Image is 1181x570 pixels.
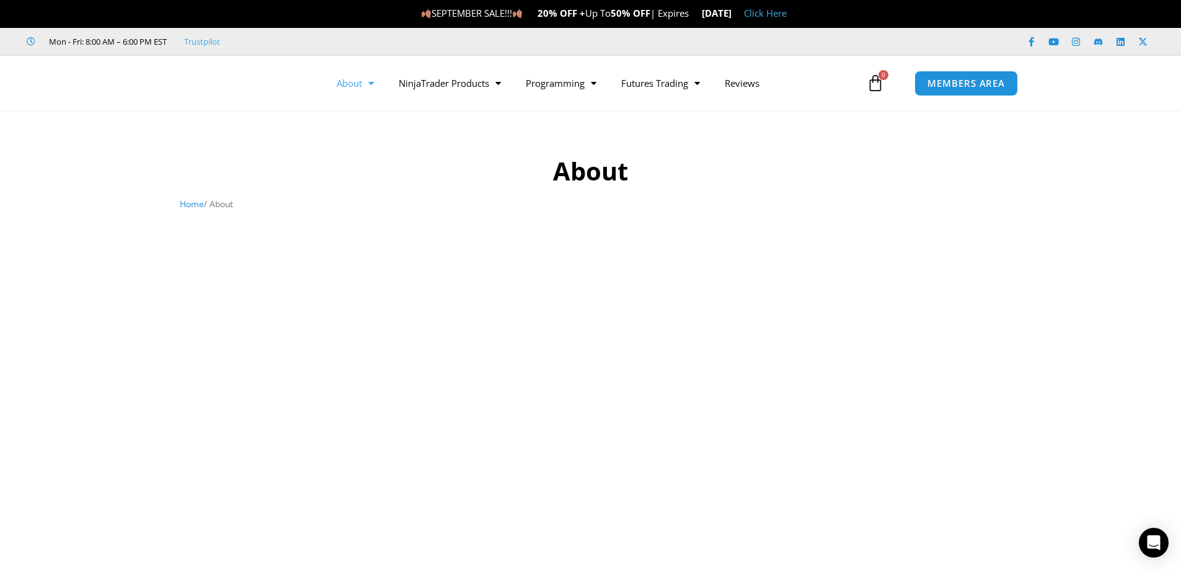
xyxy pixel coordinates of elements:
a: Programming [513,69,609,97]
nav: Menu [324,69,864,97]
a: About [324,69,386,97]
div: Open Intercom Messenger [1139,528,1169,558]
strong: 20% OFF + [537,7,585,19]
img: ⌛ [689,9,699,18]
nav: Breadcrumb [180,196,1001,212]
a: Home [180,198,204,210]
img: 🍂 [422,9,431,18]
a: Reviews [712,69,772,97]
img: 🍂 [513,9,522,18]
span: 0 [878,70,888,80]
strong: [DATE] [702,7,732,19]
img: LogoAI | Affordable Indicators – NinjaTrader [146,61,280,105]
span: Mon - Fri: 8:00 AM – 6:00 PM EST [46,34,167,49]
a: NinjaTrader Products [386,69,513,97]
a: 0 [848,65,903,101]
h1: About [180,154,1001,189]
a: Trustpilot [184,34,220,49]
span: SEPTEMBER SALE!!! Up To | Expires [421,7,702,19]
span: MEMBERS AREA [927,79,1005,88]
a: Futures Trading [609,69,712,97]
a: MEMBERS AREA [914,71,1018,96]
a: Click Here [744,7,787,19]
strong: 50% OFF [611,7,650,19]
